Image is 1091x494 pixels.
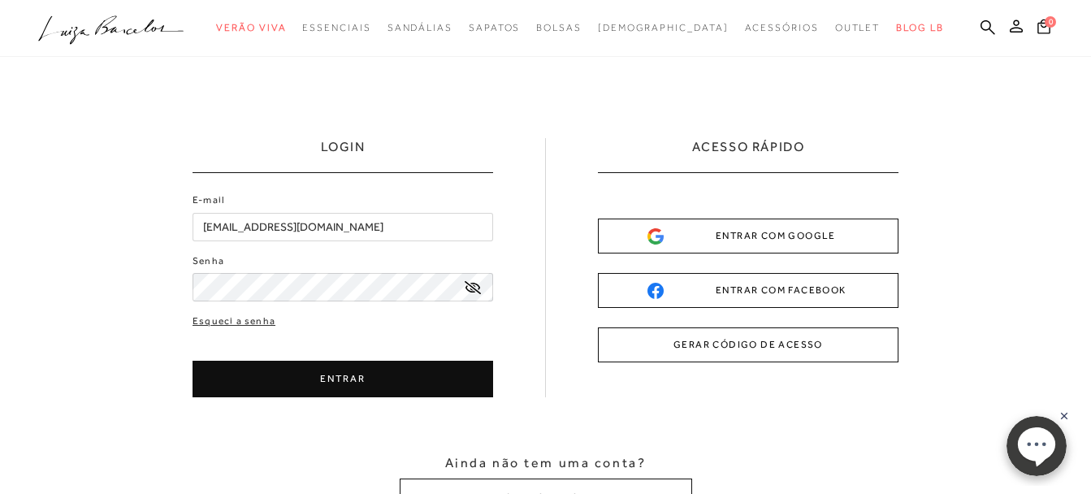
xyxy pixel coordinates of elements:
a: noSubCategoriesText [598,13,729,43]
a: categoryNavScreenReaderText [302,13,370,43]
span: BLOG LB [896,22,943,33]
h2: ACESSO RÁPIDO [692,138,805,172]
a: categoryNavScreenReaderText [536,13,582,43]
span: Outlet [835,22,881,33]
label: Senha [193,253,224,269]
a: categoryNavScreenReaderText [469,13,520,43]
span: Ainda não tem uma conta? [445,454,646,472]
span: 0 [1045,16,1056,28]
span: Sandálias [387,22,452,33]
input: E-mail [193,213,493,241]
button: 0 [1033,18,1055,40]
span: Bolsas [536,22,582,33]
a: BLOG LB [896,13,943,43]
a: exibir senha [465,281,481,293]
button: ENTRAR COM GOOGLE [598,219,898,253]
button: GERAR CÓDIGO DE ACESSO [598,327,898,362]
span: Verão Viva [216,22,286,33]
button: ENTRAR [193,361,493,397]
div: ENTRAR COM FACEBOOK [647,282,849,299]
span: Essenciais [302,22,370,33]
a: categoryNavScreenReaderText [387,13,452,43]
a: Esqueci a senha [193,314,275,329]
span: Sapatos [469,22,520,33]
button: ENTRAR COM FACEBOOK [598,273,898,308]
span: [DEMOGRAPHIC_DATA] [598,22,729,33]
h1: LOGIN [321,138,366,172]
div: ENTRAR COM GOOGLE [647,227,849,245]
a: categoryNavScreenReaderText [745,13,819,43]
a: categoryNavScreenReaderText [835,13,881,43]
a: categoryNavScreenReaderText [216,13,286,43]
span: Acessórios [745,22,819,33]
label: E-mail [193,193,225,208]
